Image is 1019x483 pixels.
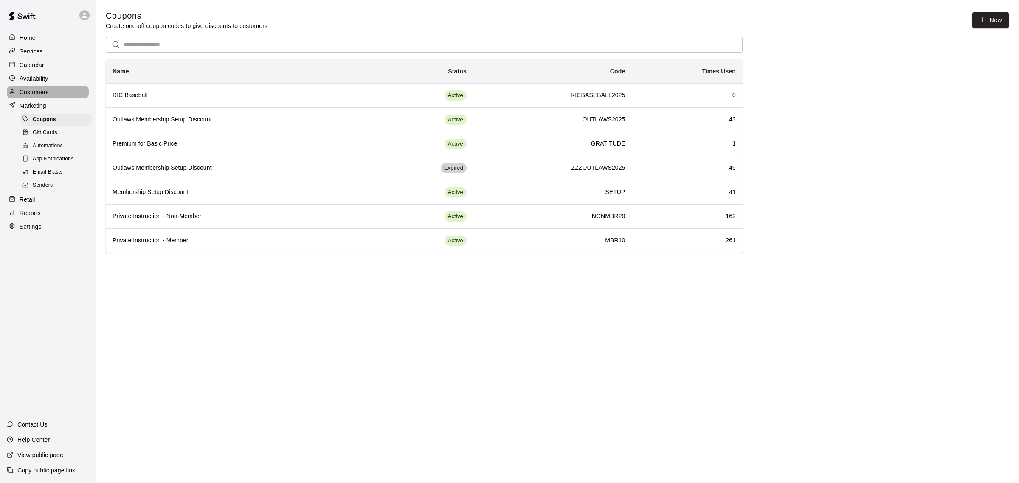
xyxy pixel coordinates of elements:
table: simple table [106,59,743,253]
span: Email Blasts [33,168,63,177]
h6: SETUP [480,188,625,197]
a: Marketing [7,99,89,112]
a: Email Blasts [20,166,96,179]
div: Coupons [20,114,92,126]
h6: RIC Baseball [113,91,362,100]
span: Automations [33,142,63,150]
p: Customers [20,88,49,96]
b: Status [448,68,467,75]
p: Contact Us [17,420,48,429]
h6: Outlaws Membership Setup Discount [113,163,362,173]
span: Senders [33,181,53,190]
div: Automations [20,140,92,152]
a: Retail [7,193,89,206]
p: Home [20,34,36,42]
h6: Private Instruction - Member [113,236,362,245]
a: Senders [20,179,96,192]
span: Active [445,188,467,197]
span: Gift Cards [33,129,57,137]
a: Automations [20,140,96,153]
p: Availability [20,74,48,83]
h6: NONMBR20 [480,212,625,221]
a: Settings [7,220,89,233]
h6: 1 [639,139,736,149]
p: Help Center [17,435,50,444]
span: App Notifications [33,155,74,163]
span: Coupons [33,115,56,124]
p: Settings [20,222,42,231]
p: Services [20,47,43,56]
b: Code [610,68,625,75]
button: New [972,12,1009,28]
span: Active [445,140,467,148]
h6: 162 [639,212,736,221]
h6: Outlaws Membership Setup Discount [113,115,362,124]
a: Availability [7,72,89,85]
h6: 49 [639,163,736,173]
h6: OUTLAWS2025 [480,115,625,124]
p: Marketing [20,101,46,110]
h6: MBR10 [480,236,625,245]
p: View public page [17,451,63,459]
a: Services [7,45,89,58]
a: Calendar [7,59,89,71]
a: Home [7,31,89,44]
h6: 41 [639,188,736,197]
p: Reports [20,209,41,217]
span: Active [445,237,467,245]
div: Email Blasts [20,166,92,178]
b: Times Used [702,68,736,75]
span: Expired [441,164,467,172]
h6: GRATITUDE [480,139,625,149]
a: Gift Cards [20,126,96,139]
span: Active [445,92,467,100]
span: Active [445,116,467,124]
a: Reports [7,207,89,219]
span: Active [445,213,467,221]
p: Create one-off coupon codes to give discounts to customers [106,22,267,30]
h6: Private Instruction - Non-Member [113,212,362,221]
h6: RICBASEBALL2025 [480,91,625,100]
a: Coupons [20,113,96,126]
h6: 43 [639,115,736,124]
h6: 261 [639,236,736,245]
div: Gift Cards [20,127,92,139]
p: Retail [20,195,35,204]
h6: ZZZOUTLAWS2025 [480,163,625,173]
b: Name [113,68,129,75]
div: App Notifications [20,153,92,165]
h6: Premium for Basic Price [113,139,362,149]
p: Calendar [20,61,44,69]
div: Senders [20,180,92,191]
p: Copy public page link [17,466,75,475]
h5: Coupons [106,10,267,22]
h6: 0 [639,91,736,100]
a: App Notifications [20,153,96,166]
a: Customers [7,86,89,98]
h6: Membership Setup Discount [113,188,362,197]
